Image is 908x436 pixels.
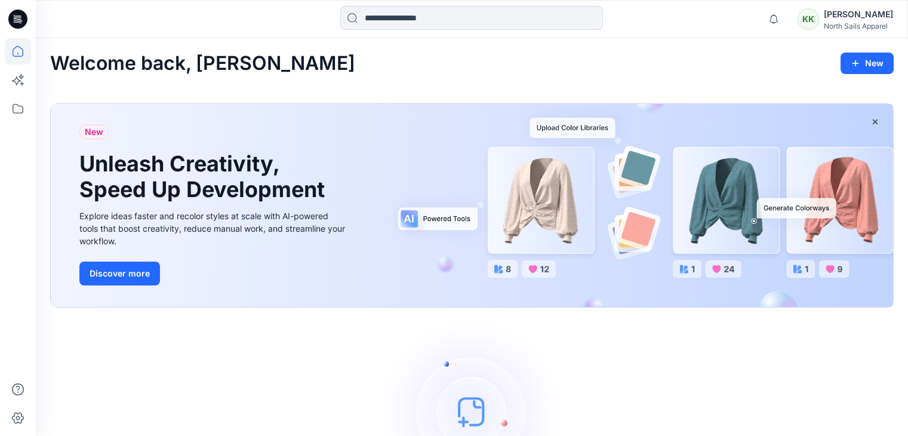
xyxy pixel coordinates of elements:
button: Discover more [79,262,160,285]
a: Discover more [79,262,348,285]
div: Explore ideas faster and recolor styles at scale with AI-powered tools that boost creativity, red... [79,210,348,247]
span: New [85,125,103,139]
button: New [841,53,894,74]
h1: Unleash Creativity, Speed Up Development [79,151,330,202]
div: [PERSON_NAME] [824,7,893,22]
h2: Welcome back, [PERSON_NAME] [50,53,355,75]
div: North Sails Apparel [824,22,893,30]
div: KK [798,8,819,30]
